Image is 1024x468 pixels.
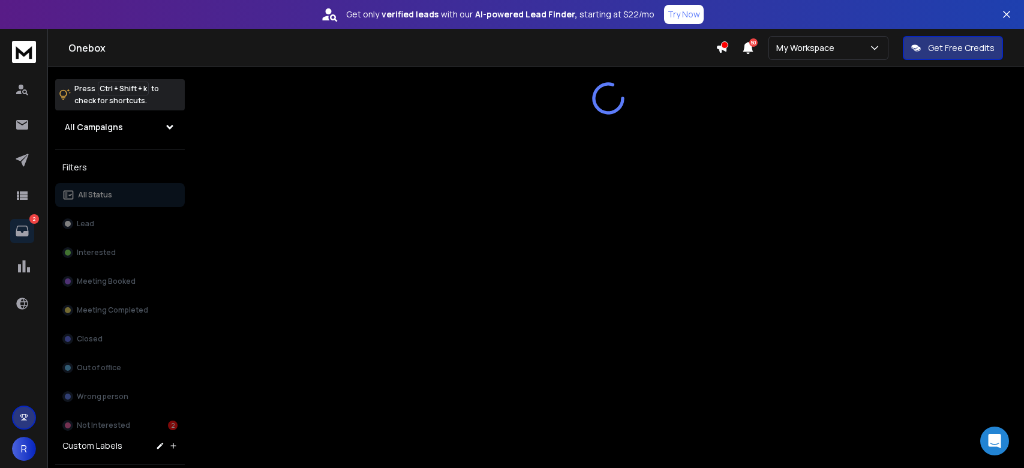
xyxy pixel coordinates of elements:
[980,427,1009,455] div: Open Intercom Messenger
[382,8,439,20] strong: verified leads
[668,8,700,20] p: Try Now
[903,36,1003,60] button: Get Free Credits
[62,440,122,452] h3: Custom Labels
[928,42,995,54] p: Get Free Credits
[12,41,36,63] img: logo
[10,219,34,243] a: 2
[664,5,704,24] button: Try Now
[98,82,149,95] span: Ctrl + Shift + k
[12,437,36,461] button: R
[475,8,577,20] strong: AI-powered Lead Finder,
[74,83,159,107] p: Press to check for shortcuts.
[55,115,185,139] button: All Campaigns
[68,41,716,55] h1: Onebox
[776,42,839,54] p: My Workspace
[65,121,123,133] h1: All Campaigns
[55,159,185,176] h3: Filters
[29,214,39,224] p: 2
[346,8,654,20] p: Get only with our starting at $22/mo
[749,38,758,47] span: 50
